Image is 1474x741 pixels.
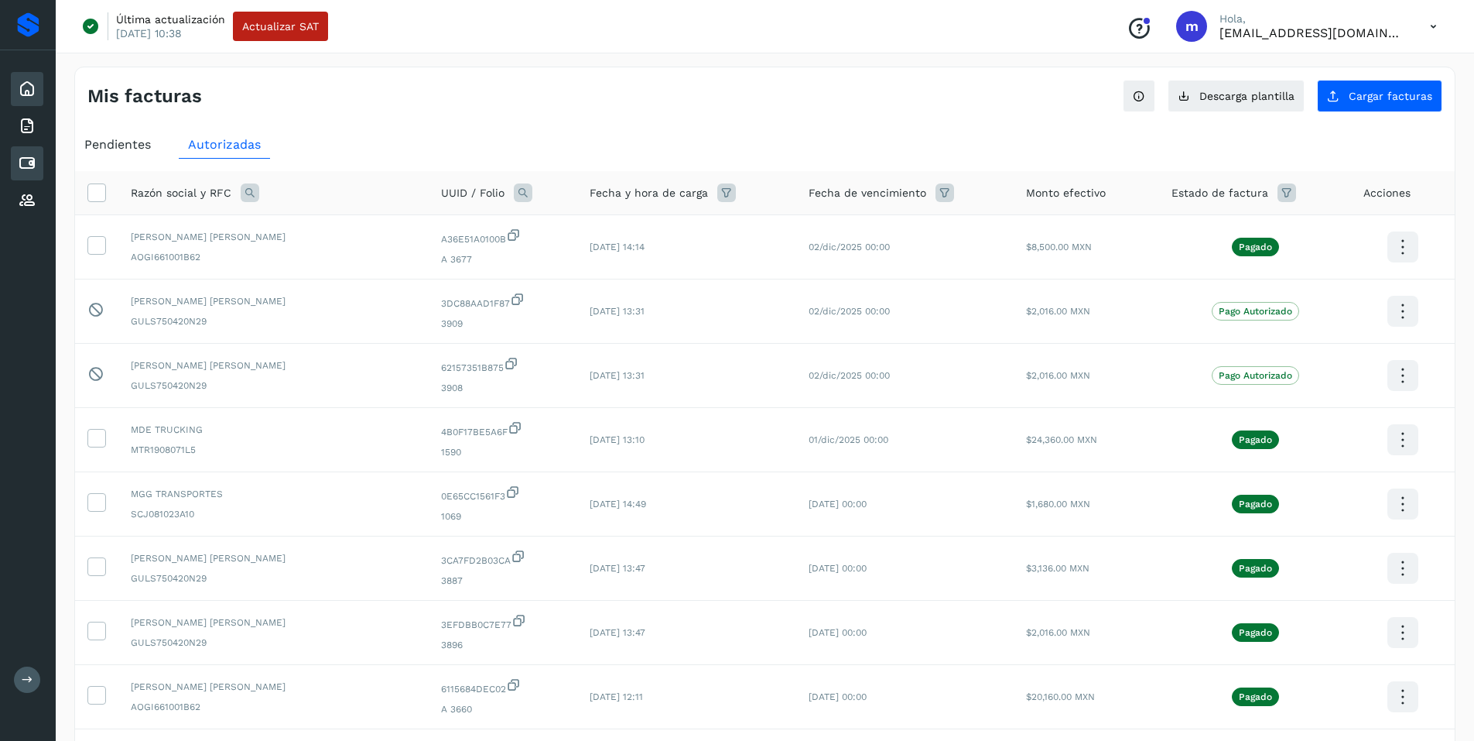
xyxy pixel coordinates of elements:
[1026,370,1090,381] span: $2,016.00 MXN
[1026,627,1090,638] span: $2,016.00 MXN
[87,85,202,108] h4: Mis facturas
[441,317,565,331] span: 3909
[441,381,565,395] span: 3908
[590,306,645,317] span: [DATE] 13:31
[11,146,43,180] div: Cuentas por pagar
[590,499,646,509] span: [DATE] 14:49
[131,379,416,393] span: GULS750420N29
[131,680,416,694] span: [PERSON_NAME] [PERSON_NAME]
[233,12,328,41] button: Actualizar SAT
[188,137,261,152] span: Autorizadas
[1026,499,1090,509] span: $1,680.00 MXN
[809,563,867,574] span: [DATE] 00:00
[590,627,645,638] span: [DATE] 13:47
[1219,12,1405,26] p: Hola,
[1199,91,1294,101] span: Descarga plantilla
[131,636,416,650] span: GULS750420N29
[441,702,565,716] span: A 3660
[809,242,890,252] span: 02/dic/2025 00:00
[1219,26,1405,40] p: molalde@aldevaram.com
[1026,434,1097,445] span: $24,360.00 MXN
[441,292,565,310] span: 3DC88AAD1F87
[131,230,416,244] span: [PERSON_NAME] [PERSON_NAME]
[590,563,645,574] span: [DATE] 13:47
[1239,627,1272,638] p: Pagado
[131,185,231,201] span: Razón social y RFC
[1363,185,1411,201] span: Acciones
[1026,306,1090,317] span: $2,016.00 MXN
[131,358,416,372] span: [PERSON_NAME] [PERSON_NAME]
[11,72,43,106] div: Inicio
[809,306,890,317] span: 02/dic/2025 00:00
[1239,563,1272,574] p: Pagado
[1026,563,1089,574] span: $3,136.00 MXN
[590,434,645,445] span: [DATE] 13:10
[1349,91,1432,101] span: Cargar facturas
[131,507,416,521] span: SCJ081023A10
[809,185,926,201] span: Fecha de vencimiento
[1239,434,1272,445] p: Pagado
[131,571,416,585] span: GULS750420N29
[1168,80,1305,112] button: Descarga plantilla
[590,242,645,252] span: [DATE] 14:14
[441,252,565,266] span: A 3677
[1171,185,1268,201] span: Estado de factura
[441,549,565,568] span: 3CA7FD2B03CA
[1219,370,1292,381] p: Pago Autorizado
[441,509,565,523] span: 1069
[809,434,888,445] span: 01/dic/2025 00:00
[11,184,43,218] div: Proveedores
[1239,691,1272,702] p: Pagado
[1317,80,1442,112] button: Cargar facturas
[590,185,708,201] span: Fecha y hora de carga
[1219,306,1292,317] p: Pago Autorizado
[131,423,416,437] span: MDE TRUCKING
[441,678,565,696] span: 6115684DEC02
[131,314,416,328] span: GULS750420N29
[590,691,643,702] span: [DATE] 12:11
[809,499,867,509] span: [DATE] 00:00
[131,616,416,630] span: [PERSON_NAME] [PERSON_NAME]
[590,370,645,381] span: [DATE] 13:31
[441,638,565,652] span: 3896
[441,613,565,632] span: 3EFDBB0C7E77
[441,445,565,459] span: 1590
[84,137,151,152] span: Pendientes
[441,574,565,588] span: 3887
[1026,242,1092,252] span: $8,500.00 MXN
[441,185,504,201] span: UUID / Folio
[131,551,416,565] span: [PERSON_NAME] [PERSON_NAME]
[1026,691,1095,702] span: $20,160.00 MXN
[116,12,225,26] p: Última actualización
[441,420,565,439] span: 4B0F17BE5A6F
[1239,242,1272,252] p: Pagado
[131,250,416,264] span: AOGI661001B62
[809,627,867,638] span: [DATE] 00:00
[1239,499,1272,509] p: Pagado
[441,485,565,503] span: 0E65CC1561F3
[242,21,319,32] span: Actualizar SAT
[11,109,43,143] div: Facturas
[1026,185,1106,201] span: Monto efectivo
[131,487,416,501] span: MGG TRANSPORTES
[131,700,416,714] span: AOGI661001B62
[441,356,565,375] span: 62157351B875
[116,26,182,40] p: [DATE] 10:38
[131,443,416,457] span: MTR1908071L5
[809,370,890,381] span: 02/dic/2025 00:00
[441,228,565,246] span: A36E51A0100B
[131,294,416,308] span: [PERSON_NAME] [PERSON_NAME]
[809,691,867,702] span: [DATE] 00:00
